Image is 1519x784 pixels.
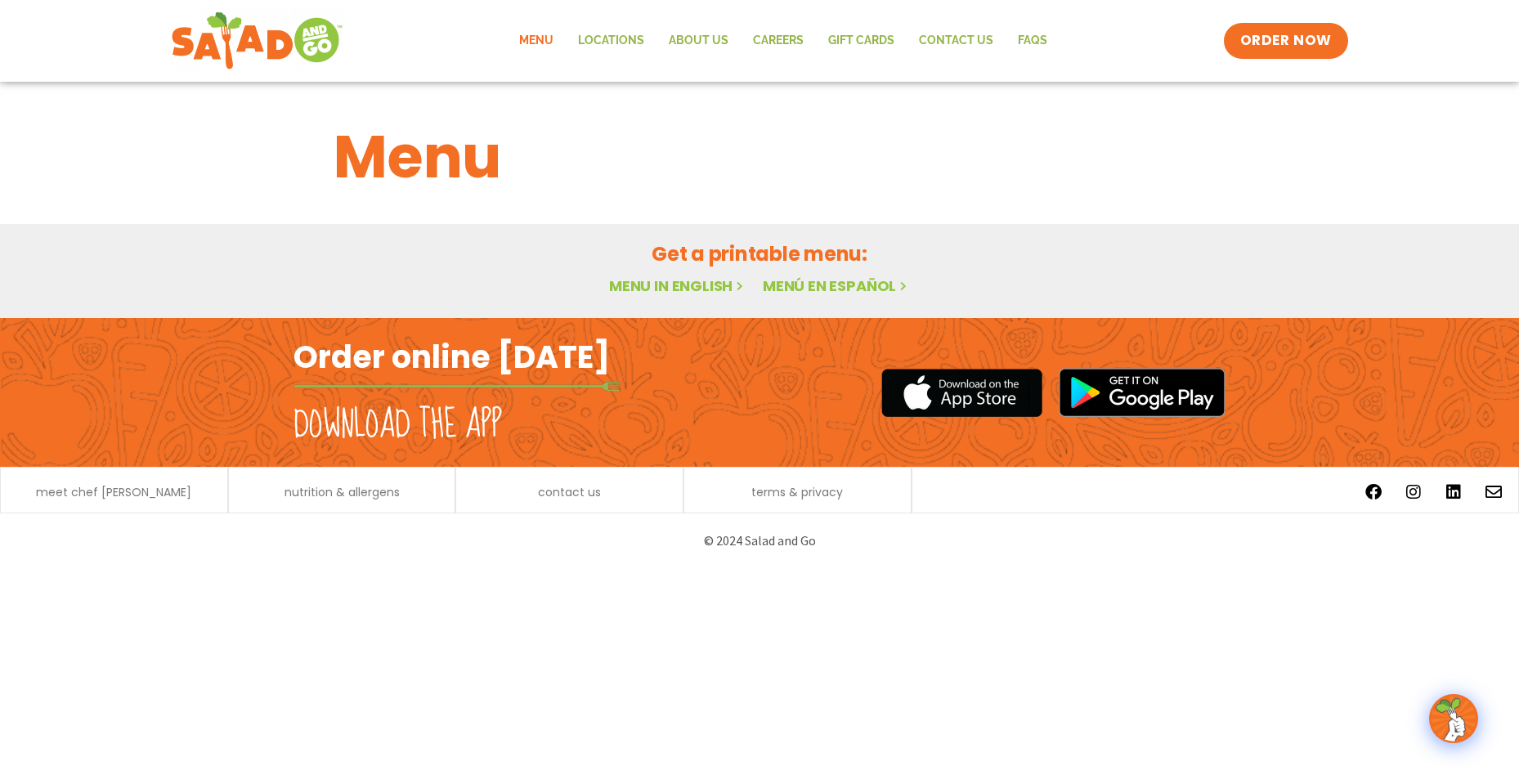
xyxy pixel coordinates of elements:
h2: Get a printable menu: [334,240,1185,268]
a: GIFT CARDS [816,22,907,60]
h2: Download the app [293,402,502,448]
a: meet chef [PERSON_NAME] [36,486,191,498]
a: Locations [566,22,656,60]
a: terms & privacy [751,486,843,498]
p: © 2024 Salad and Go [302,530,1217,552]
img: new-SAG-logo-768×292 [171,8,343,74]
span: ORDER NOW [1240,31,1332,51]
nav: Menu [507,22,1060,60]
a: Menú en español [763,276,910,296]
a: Careers [741,22,816,60]
a: Menu [507,22,566,60]
h1: Menu [334,113,1185,201]
a: Menu in English [609,276,746,296]
a: ORDER NOW [1224,23,1348,59]
img: fork [293,382,621,391]
a: Contact Us [907,22,1006,60]
img: wpChatIcon [1431,696,1476,741]
a: nutrition & allergens [285,486,400,498]
img: google_play [1059,368,1226,417]
a: FAQs [1006,22,1060,60]
a: contact us [538,486,601,498]
h2: Order online [DATE] [293,337,610,377]
img: appstore [881,366,1042,419]
a: About Us [656,22,741,60]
